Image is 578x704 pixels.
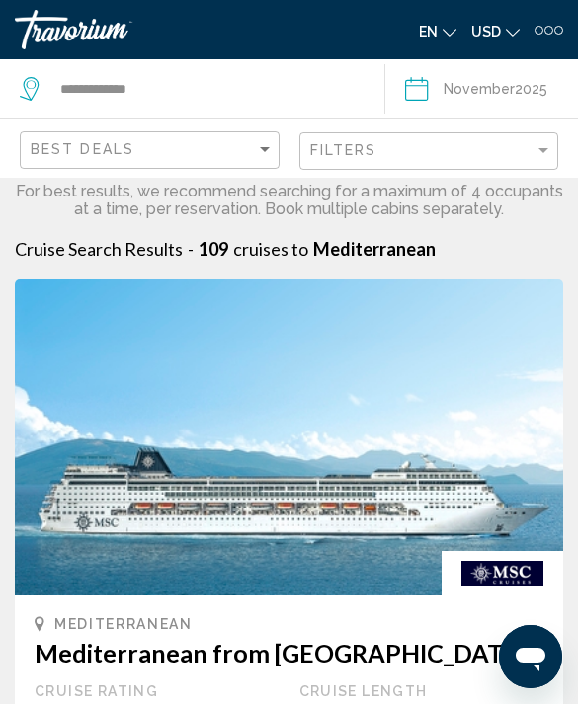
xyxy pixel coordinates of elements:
span: cruises to [233,238,308,260]
button: Filter [299,131,559,172]
div: Cruise Rating [35,682,280,700]
span: Best Deals [31,141,134,157]
a: Travorium [15,10,280,49]
span: en [419,24,438,39]
h1: Cruise Search Results [15,238,183,260]
span: - [188,238,194,260]
span: Mediterranean [313,238,436,260]
span: November [444,81,515,97]
iframe: Кнопка запуска окна обмена сообщениями [499,625,562,688]
button: November2025 [405,59,578,118]
button: Change language [419,17,456,45]
span: Mediterranean [54,616,193,632]
button: Change currency [471,17,520,45]
span: 109 [199,238,228,260]
div: Cruise Length [299,682,544,700]
h3: Mediterranean from [GEOGRAPHIC_DATA] [35,638,543,667]
img: 1610358958.jpg [15,279,563,595]
img: msccruise.gif [442,551,563,595]
div: 2025 [444,75,547,103]
mat-select: Sort by [31,142,274,159]
span: USD [471,24,501,39]
span: Filters [310,142,377,158]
